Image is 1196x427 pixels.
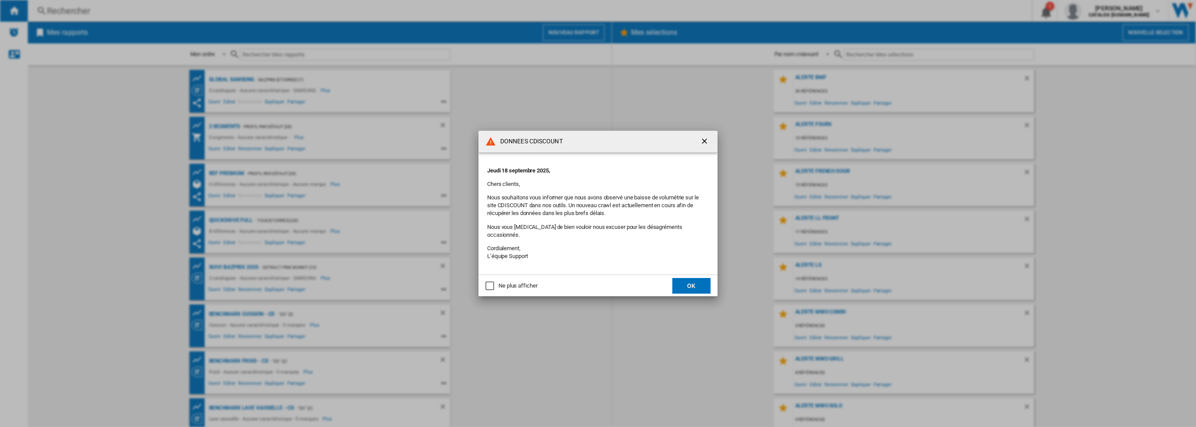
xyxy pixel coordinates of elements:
[700,137,711,147] ng-md-icon: getI18NText('BUTTONS.CLOSE_DIALOG')
[487,180,709,188] p: Chers clients,
[487,194,709,218] p: Nous souhaitons vous informer que nous avons observé une baisse de volumétrie sur le site CDISCOU...
[672,278,711,294] button: OK
[487,245,709,260] p: Cordialement, L’équipe Support
[496,137,563,146] h4: DONNEES CDISCOUNT
[485,282,537,290] md-checkbox: Ne plus afficher
[487,167,550,174] strong: Jeudi 18 septembre 2025,
[697,133,714,150] button: getI18NText('BUTTONS.CLOSE_DIALOG')
[498,282,537,290] div: Ne plus afficher
[487,223,709,239] p: Nous vous [MEDICAL_DATA] de bien vouloir nous excuser pour les désagréments occasionnés.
